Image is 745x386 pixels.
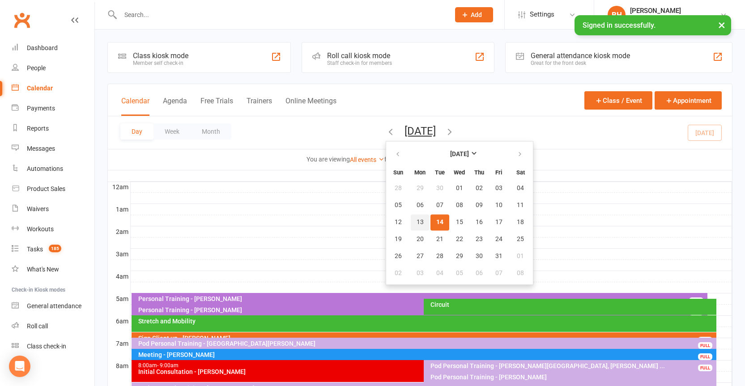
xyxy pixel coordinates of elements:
[27,185,65,192] div: Product Sales
[191,123,231,140] button: Month
[9,356,30,377] div: Open Intercom Messenger
[470,197,489,213] button: 09
[327,60,392,66] div: Staff check-in for members
[655,91,722,110] button: Appointment
[247,97,272,116] button: Trainers
[689,297,703,304] div: FULL
[12,336,94,356] a: Class kiosk mode
[411,265,430,281] button: 03
[138,296,706,302] div: Personal Training - [PERSON_NAME]
[285,97,336,116] button: Online Meetings
[495,185,502,192] span: 03
[11,9,33,31] a: Clubworx
[27,266,59,273] div: What's New
[411,197,430,213] button: 06
[411,248,430,264] button: 27
[404,125,436,137] button: [DATE]
[27,125,49,132] div: Reports
[509,265,532,281] button: 08
[417,270,424,277] span: 03
[450,197,469,213] button: 08
[456,202,463,209] span: 08
[417,202,424,209] span: 06
[12,296,94,316] a: General attendance kiosk mode
[517,202,524,209] span: 11
[470,180,489,196] button: 02
[517,236,524,243] span: 25
[490,248,508,264] button: 31
[417,253,424,260] span: 27
[509,197,532,213] button: 11
[509,214,532,230] button: 18
[12,316,94,336] a: Roll call
[474,169,484,176] small: Thursday
[27,44,58,51] div: Dashboard
[517,253,524,260] span: 01
[12,119,94,139] a: Reports
[495,202,502,209] span: 10
[27,165,63,172] div: Automations
[430,265,449,281] button: 04
[490,214,508,230] button: 17
[430,301,714,308] div: Circuit
[138,335,715,341] div: Sign Client up - [PERSON_NAME]
[393,169,403,176] small: Sunday
[27,105,55,112] div: Payments
[495,253,502,260] span: 31
[387,197,410,213] button: 05
[456,185,463,192] span: 01
[456,270,463,277] span: 05
[163,97,187,116] button: Agenda
[108,226,130,238] th: 2am
[153,123,191,140] button: Week
[395,236,402,243] span: 19
[395,202,402,209] span: 05
[517,219,524,226] span: 18
[12,139,94,159] a: Messages
[630,15,720,23] div: Beyond Transformation Burleigh
[200,97,233,116] button: Free Trials
[307,156,350,163] strong: You are viewing
[436,219,443,226] span: 14
[450,265,469,281] button: 05
[108,182,130,193] th: 12am
[12,159,94,179] a: Automations
[450,248,469,264] button: 29
[450,214,469,230] button: 15
[138,363,706,369] div: 8:00am
[430,197,449,213] button: 07
[387,214,410,230] button: 12
[387,265,410,281] button: 02
[27,246,43,253] div: Tasks
[490,265,508,281] button: 07
[436,202,443,209] span: 07
[121,97,149,116] button: Calendar
[430,180,449,196] button: 30
[435,169,445,176] small: Tuesday
[108,361,130,372] th: 8am
[436,270,443,277] span: 04
[12,219,94,239] a: Workouts
[698,353,712,360] div: FULL
[27,302,81,310] div: General attendance
[49,245,61,252] span: 185
[714,15,730,34] button: ×
[476,185,483,192] span: 02
[27,225,54,233] div: Workouts
[395,253,402,260] span: 26
[509,231,532,247] button: 25
[517,185,524,192] span: 04
[27,343,66,350] div: Class check-in
[138,340,715,347] div: Pod Personal Training - [GEOGRAPHIC_DATA][PERSON_NAME]
[430,214,449,230] button: 14
[350,156,384,163] a: All events
[584,91,652,110] button: Class / Event
[430,374,714,380] div: Pod Personal Training - [PERSON_NAME]
[387,248,410,264] button: 26
[630,7,720,15] div: [PERSON_NAME]
[436,185,443,192] span: 30
[417,236,424,243] span: 20
[12,239,94,259] a: Tasks 185
[430,248,449,264] button: 28
[476,270,483,277] span: 06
